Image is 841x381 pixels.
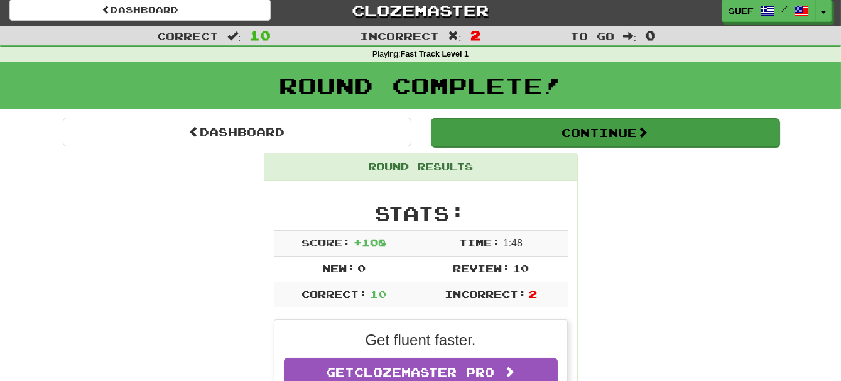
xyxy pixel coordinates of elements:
[354,236,386,248] span: + 108
[274,203,568,224] h2: Stats:
[301,236,350,248] span: Score:
[301,288,367,300] span: Correct:
[157,30,219,42] span: Correct
[4,73,837,98] h1: Round Complete!
[63,118,411,146] a: Dashboard
[370,288,386,300] span: 10
[448,31,462,41] span: :
[470,28,481,43] span: 2
[322,262,355,274] span: New:
[360,30,439,42] span: Incorrect
[227,31,241,41] span: :
[453,262,510,274] span: Review:
[503,238,523,248] span: 1 : 48
[645,28,656,43] span: 0
[781,4,788,13] span: /
[570,30,614,42] span: To go
[249,28,271,43] span: 10
[431,118,779,147] button: Continue
[445,288,526,300] span: Incorrect:
[729,5,754,16] span: SueF
[264,153,577,181] div: Round Results
[354,365,494,379] span: Clozemaster Pro
[623,31,637,41] span: :
[284,329,558,351] p: Get fluent faster.
[357,262,366,274] span: 0
[401,50,469,58] strong: Fast Track Level 1
[459,236,500,248] span: Time:
[529,288,537,300] span: 2
[513,262,529,274] span: 10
